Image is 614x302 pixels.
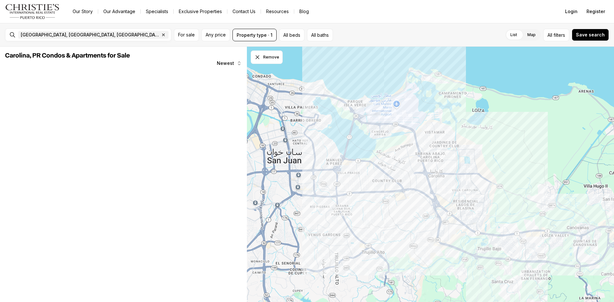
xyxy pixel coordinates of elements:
button: Contact Us [227,7,261,16]
span: For sale [178,32,195,37]
label: List [505,29,522,41]
button: Register [583,5,609,18]
a: Specialists [141,7,173,16]
a: Blog [294,7,314,16]
a: Our Advantage [98,7,140,16]
label: Map [522,29,541,41]
button: Any price [201,29,230,41]
span: Any price [206,32,226,37]
span: Save search [576,32,605,37]
button: All baths [307,29,333,41]
a: Resources [261,7,294,16]
button: Dismiss drawing [251,50,283,64]
span: [GEOGRAPHIC_DATA], [GEOGRAPHIC_DATA], [GEOGRAPHIC_DATA] [21,32,160,37]
span: Login [565,9,578,14]
img: logo [5,4,60,19]
span: filters [554,32,565,38]
span: Newest [217,61,234,66]
button: Allfilters [543,29,569,41]
span: Carolina, PR Condos & Apartments for Sale [5,52,130,59]
button: Save search [572,29,609,41]
span: Register [586,9,605,14]
button: Property type · 1 [232,29,277,41]
button: Newest [213,57,246,70]
button: Login [561,5,581,18]
a: Exclusive Properties [174,7,227,16]
a: Our Story [67,7,98,16]
span: All [547,32,552,38]
button: For sale [174,29,199,41]
button: All beds [279,29,304,41]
